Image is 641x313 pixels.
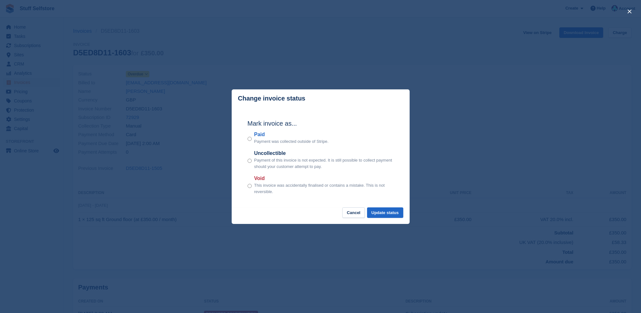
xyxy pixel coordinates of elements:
p: Payment was collected outside of Stripe. [254,138,329,145]
label: Void [254,175,394,182]
p: This invoice was accidentally finalised or contains a mistake. This is not reversible. [254,182,394,195]
label: Uncollectible [254,150,394,157]
label: Paid [254,131,329,138]
button: Cancel [342,207,365,218]
p: Payment of this invoice is not expected. It is still possible to collect payment should your cust... [254,157,394,170]
p: Change invoice status [238,95,305,102]
h2: Mark invoice as... [248,119,394,128]
button: Update status [367,207,403,218]
button: close [624,6,635,17]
